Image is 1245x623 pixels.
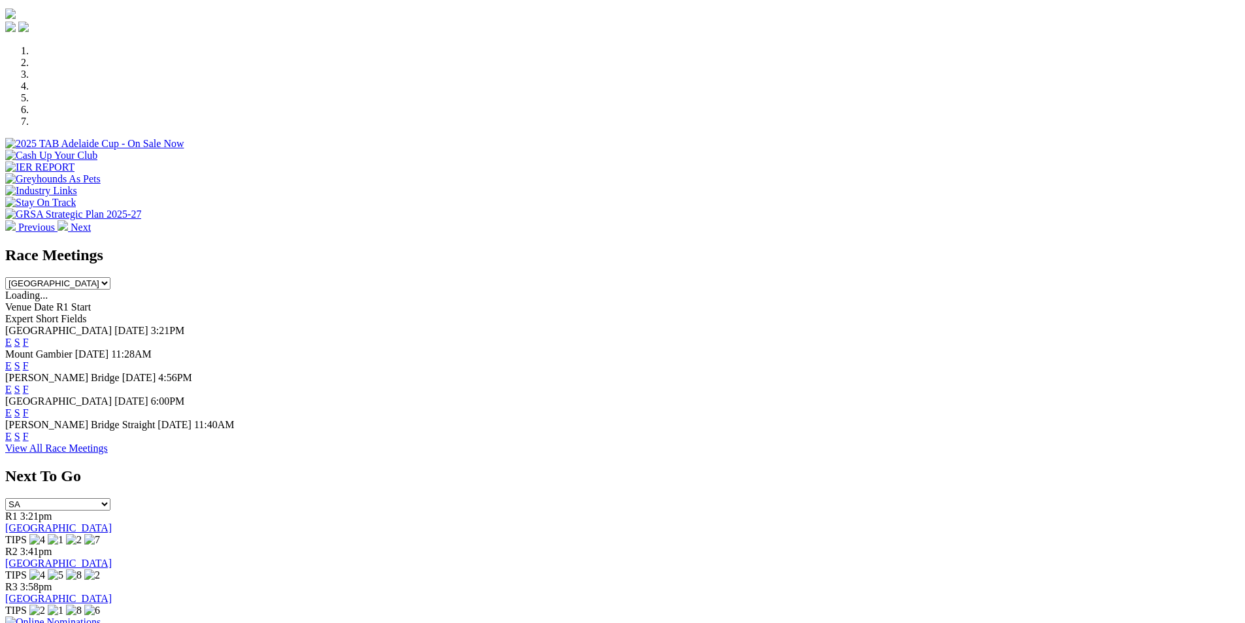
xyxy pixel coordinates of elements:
img: logo-grsa-white.png [5,8,16,19]
img: 1 [48,534,63,546]
span: R2 [5,546,18,557]
img: 2 [29,605,45,616]
img: 5 [48,569,63,581]
span: [DATE] [158,419,191,430]
a: View All Race Meetings [5,443,108,454]
span: 3:58pm [20,581,52,592]
a: E [5,360,12,371]
img: IER REPORT [5,161,75,173]
a: F [23,360,29,371]
a: S [14,360,20,371]
span: R3 [5,581,18,592]
span: [PERSON_NAME] Bridge [5,372,120,383]
img: 8 [66,569,82,581]
a: S [14,384,20,395]
span: [DATE] [122,372,156,383]
a: S [14,407,20,418]
span: [DATE] [114,396,148,407]
a: [GEOGRAPHIC_DATA] [5,522,112,533]
span: 4:56PM [158,372,192,383]
span: [DATE] [114,325,148,336]
img: facebook.svg [5,22,16,32]
span: Previous [18,222,55,233]
span: Loading... [5,290,48,301]
span: 3:21PM [151,325,185,336]
h2: Next To Go [5,467,1240,485]
a: Previous [5,222,58,233]
span: Short [36,313,59,324]
img: 4 [29,569,45,581]
img: 2 [84,569,100,581]
img: Cash Up Your Club [5,150,97,161]
img: 1 [48,605,63,616]
a: S [14,431,20,442]
span: Fields [61,313,86,324]
span: Expert [5,313,33,324]
a: S [14,337,20,348]
a: E [5,407,12,418]
img: 8 [66,605,82,616]
span: Mount Gambier [5,348,73,360]
span: Venue [5,301,31,312]
img: 4 [29,534,45,546]
span: 11:28AM [111,348,152,360]
h2: Race Meetings [5,246,1240,264]
a: E [5,384,12,395]
span: 11:40AM [194,419,235,430]
span: TIPS [5,605,27,616]
img: chevron-right-pager-white.svg [58,220,68,231]
a: [GEOGRAPHIC_DATA] [5,593,112,604]
span: Date [34,301,54,312]
span: 3:21pm [20,511,52,522]
img: chevron-left-pager-white.svg [5,220,16,231]
span: [PERSON_NAME] Bridge Straight [5,419,155,430]
img: 6 [84,605,100,616]
a: E [5,431,12,442]
span: R1 Start [56,301,91,312]
a: F [23,431,29,442]
a: F [23,384,29,395]
span: TIPS [5,569,27,581]
span: R1 [5,511,18,522]
img: 2 [66,534,82,546]
img: Greyhounds As Pets [5,173,101,185]
span: 6:00PM [151,396,185,407]
span: 3:41pm [20,546,52,557]
a: [GEOGRAPHIC_DATA] [5,558,112,569]
img: GRSA Strategic Plan 2025-27 [5,209,141,220]
a: Next [58,222,91,233]
span: Next [71,222,91,233]
img: twitter.svg [18,22,29,32]
a: F [23,407,29,418]
img: Industry Links [5,185,77,197]
img: Stay On Track [5,197,76,209]
a: F [23,337,29,348]
span: [GEOGRAPHIC_DATA] [5,325,112,336]
span: [GEOGRAPHIC_DATA] [5,396,112,407]
img: 2025 TAB Adelaide Cup - On Sale Now [5,138,184,150]
span: [DATE] [75,348,109,360]
img: 7 [84,534,100,546]
span: TIPS [5,534,27,545]
a: E [5,337,12,348]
